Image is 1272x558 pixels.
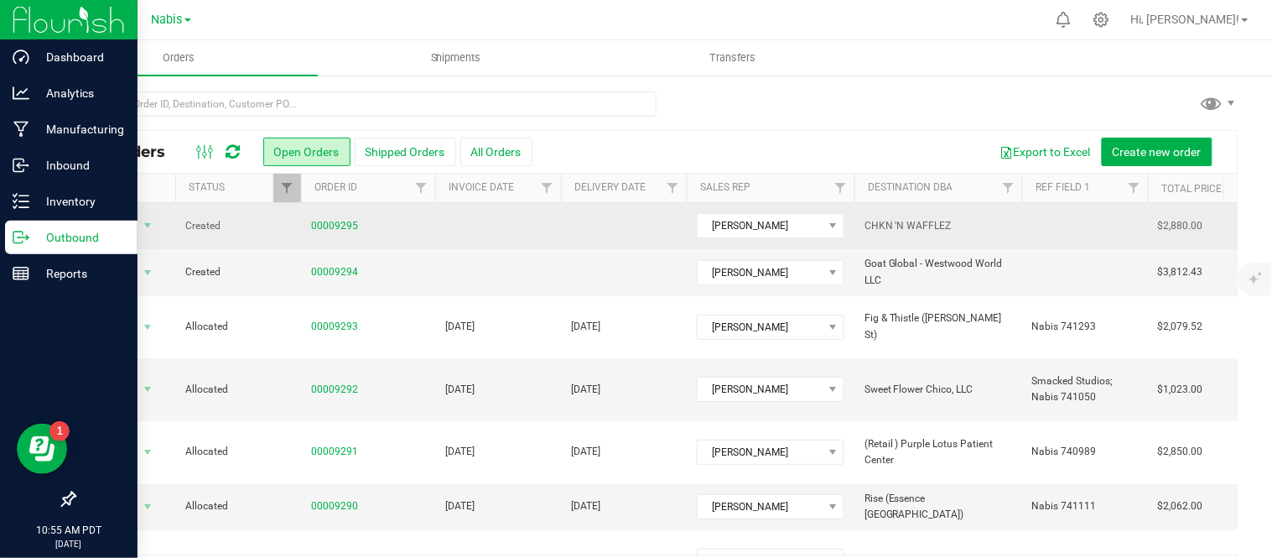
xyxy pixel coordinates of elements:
[571,498,600,514] span: [DATE]
[533,174,561,202] a: Filter
[29,227,130,248] p: Outbound
[864,256,1012,288] span: Goat Global - Westwood World LLC
[571,444,600,460] span: [DATE]
[29,155,130,175] p: Inbound
[13,229,29,246] inline-svg: Outbound
[1032,373,1138,405] span: Smacked Studios; Nabis 741050
[700,181,750,193] a: Sales Rep
[273,174,301,202] a: Filter
[1161,183,1222,195] a: Total Price
[868,181,953,193] a: Destination DBA
[29,83,130,103] p: Analytics
[698,378,823,401] span: [PERSON_NAME]
[698,316,823,339] span: [PERSON_NAME]
[189,181,225,193] a: Status
[1131,13,1240,26] span: Hi, [PERSON_NAME]!
[140,50,217,65] span: Orders
[408,50,504,65] span: Shipments
[1102,138,1212,166] button: Create new order
[13,49,29,65] inline-svg: Dashboard
[1158,382,1203,398] span: $1,023.00
[698,441,823,464] span: [PERSON_NAME]
[29,191,130,211] p: Inventory
[1158,264,1203,280] span: $3,812.43
[8,538,130,550] p: [DATE]
[152,13,183,27] span: Nabis
[1032,319,1097,335] span: Nabis 741293
[864,310,1012,342] span: Fig & Thistle ([PERSON_NAME] St)
[698,495,823,519] span: [PERSON_NAME]
[138,316,158,339] span: select
[13,121,29,138] inline-svg: Manufacturing
[445,444,475,460] span: [DATE]
[698,214,823,237] span: [PERSON_NAME]
[13,265,29,282] inline-svg: Reports
[594,40,872,76] a: Transfers
[1120,174,1148,202] a: Filter
[460,138,532,166] button: All Orders
[138,441,158,464] span: select
[1032,498,1097,514] span: Nabis 741111
[29,47,130,67] p: Dashboard
[571,382,600,398] span: [DATE]
[1158,218,1203,234] span: $2,880.00
[355,138,456,166] button: Shipped Orders
[864,491,1012,523] span: Rise (Essence [GEOGRAPHIC_DATA])
[314,181,357,193] a: Order ID
[185,498,291,514] span: Allocated
[1036,181,1090,193] a: Ref Field 1
[445,382,475,398] span: [DATE]
[138,495,158,519] span: select
[13,157,29,174] inline-svg: Inbound
[994,174,1022,202] a: Filter
[13,85,29,102] inline-svg: Analytics
[311,218,358,234] a: 00009295
[138,378,158,401] span: select
[445,319,475,335] span: [DATE]
[659,174,687,202] a: Filter
[1158,319,1203,335] span: $2,079.52
[74,91,657,117] input: Search Order ID, Destination, Customer PO...
[571,319,600,335] span: [DATE]
[864,382,1012,398] span: Sweet Flower Chico, LLC
[311,319,358,335] a: 00009293
[318,40,595,76] a: Shipments
[408,174,435,202] a: Filter
[311,498,358,514] a: 00009290
[864,218,1012,234] span: CHKN 'N WAFFLEZ
[445,498,475,514] span: [DATE]
[185,382,291,398] span: Allocated
[1113,145,1202,159] span: Create new order
[17,424,67,474] iframe: Resource center
[1158,498,1203,514] span: $2,062.00
[574,181,646,193] a: Delivery Date
[185,218,291,234] span: Created
[138,214,158,237] span: select
[311,382,358,398] a: 00009292
[1158,444,1203,460] span: $2,850.00
[688,50,779,65] span: Transfers
[1091,12,1112,28] div: Manage settings
[1032,444,1097,460] span: Nabis 740989
[49,421,70,441] iframe: Resource center unread badge
[698,261,823,284] span: [PERSON_NAME]
[449,181,514,193] a: Invoice Date
[989,138,1102,166] button: Export to Excel
[29,119,130,139] p: Manufacturing
[311,444,358,460] a: 00009291
[185,444,291,460] span: Allocated
[263,138,350,166] button: Open Orders
[827,174,854,202] a: Filter
[8,523,130,538] p: 10:55 AM PDT
[138,261,158,284] span: select
[185,264,291,280] span: Created
[311,264,358,280] a: 00009294
[13,193,29,210] inline-svg: Inventory
[40,40,318,76] a: Orders
[29,263,130,284] p: Reports
[864,436,1012,468] span: (Retail ) Purple Lotus Patient Center
[185,319,291,335] span: Allocated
